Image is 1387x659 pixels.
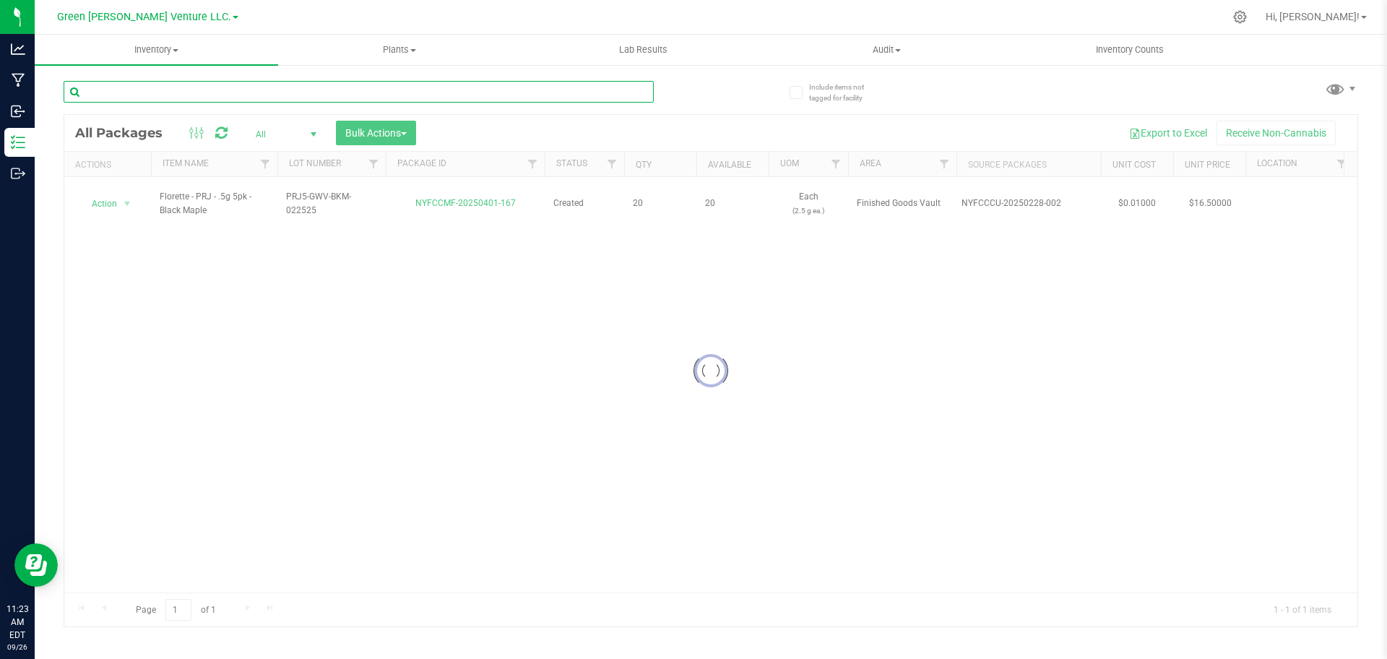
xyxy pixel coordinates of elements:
a: Plants [278,35,522,65]
span: Audit [766,43,1008,56]
input: Search Package ID, Item Name, SKU, Lot or Part Number... [64,81,654,103]
a: Audit [765,35,1008,65]
inline-svg: Outbound [11,166,25,181]
a: Lab Results [522,35,765,65]
inline-svg: Inventory [11,135,25,150]
inline-svg: Manufacturing [11,73,25,87]
span: Inventory Counts [1076,43,1183,56]
p: 09/26 [7,642,28,652]
span: Inventory [35,43,278,56]
inline-svg: Analytics [11,42,25,56]
div: Manage settings [1231,10,1249,24]
span: Lab Results [600,43,687,56]
a: Inventory Counts [1008,35,1252,65]
span: Include items not tagged for facility [809,82,881,103]
a: Inventory [35,35,278,65]
span: Hi, [PERSON_NAME]! [1266,11,1360,22]
p: 11:23 AM EDT [7,603,28,642]
inline-svg: Inbound [11,104,25,119]
span: Green [PERSON_NAME] Venture LLC. [57,11,231,23]
iframe: Resource center [14,543,58,587]
span: Plants [279,43,521,56]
